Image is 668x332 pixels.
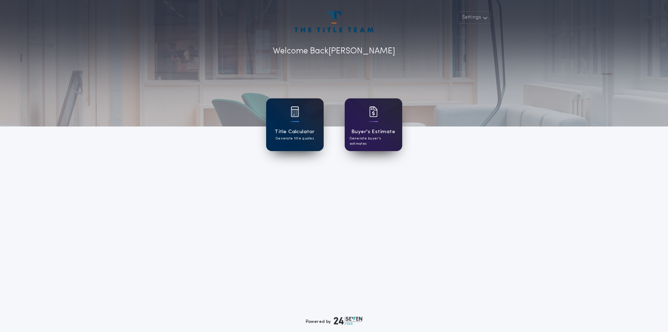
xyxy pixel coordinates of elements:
[334,317,363,325] img: logo
[306,317,363,325] div: Powered by
[276,136,314,141] p: Generate title quotes
[350,136,397,147] p: Generate buyer's estimates
[369,106,378,117] img: card icon
[458,11,491,24] button: Settings
[351,128,395,136] h1: Buyer's Estimate
[273,45,395,58] p: Welcome Back [PERSON_NAME]
[345,98,402,151] a: card iconBuyer's EstimateGenerate buyer's estimates
[275,128,315,136] h1: Title Calculator
[291,106,299,117] img: card icon
[266,98,324,151] a: card iconTitle CalculatorGenerate title quotes
[295,11,373,32] img: account-logo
